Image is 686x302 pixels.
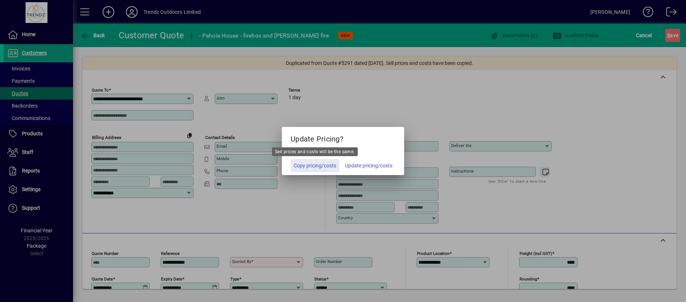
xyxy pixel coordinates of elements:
[342,159,395,172] button: Update pricing/costs
[291,159,339,172] button: Copy pricing/costs
[345,162,392,170] span: Update pricing/costs
[272,147,358,156] div: Sell prices and costs will be the same.
[294,162,336,170] span: Copy pricing/costs
[282,127,404,148] h5: Update Pricing?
